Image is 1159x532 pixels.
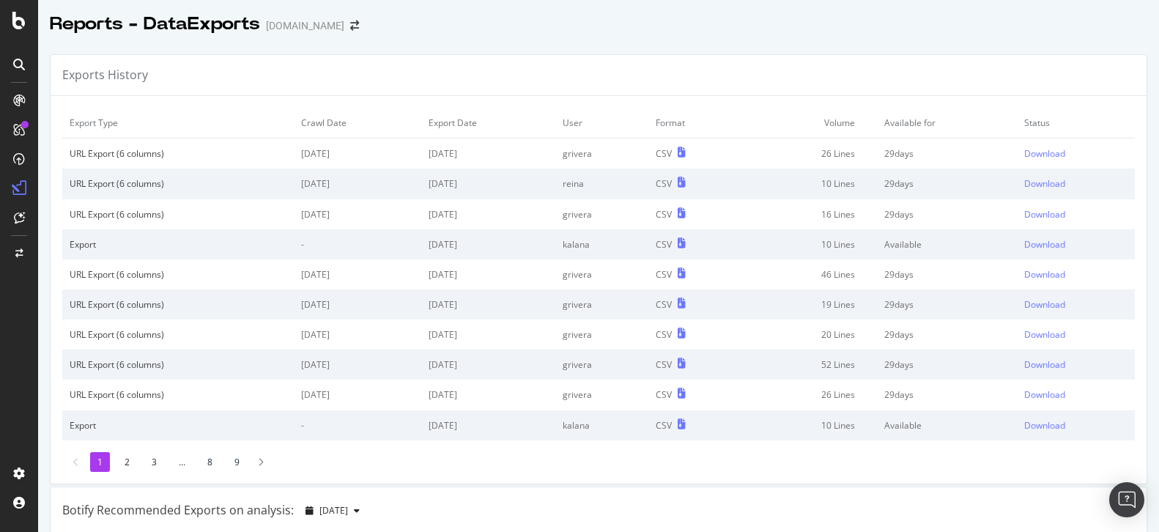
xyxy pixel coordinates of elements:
td: [DATE] [421,410,555,440]
div: Download [1024,268,1065,281]
div: CSV [656,147,672,160]
td: Export Date [421,108,555,138]
td: 29 days [877,199,1017,229]
a: Download [1024,268,1127,281]
td: [DATE] [421,350,555,380]
div: Export [70,419,286,432]
td: 10 Lines [743,169,876,199]
td: Export Type [62,108,294,138]
td: Available for [877,108,1017,138]
td: User [555,108,648,138]
td: 29 days [877,380,1017,410]
td: 29 days [877,169,1017,199]
td: grivera [555,259,648,289]
div: Download [1024,298,1065,311]
td: [DATE] [421,319,555,350]
div: CSV [656,208,672,221]
td: [DATE] [294,259,421,289]
td: kalana [555,410,648,440]
td: 52 Lines [743,350,876,380]
div: CSV [656,177,672,190]
td: [DATE] [294,289,421,319]
td: grivera [555,199,648,229]
div: CSV [656,298,672,311]
td: [DATE] [421,199,555,229]
td: reina [555,169,648,199]
div: Download [1024,208,1065,221]
a: Download [1024,298,1127,311]
td: Crawl Date [294,108,421,138]
td: [DATE] [421,259,555,289]
div: [DOMAIN_NAME] [266,18,344,33]
td: 29 days [877,138,1017,169]
td: 10 Lines [743,410,876,440]
td: [DATE] [294,199,421,229]
div: Available [884,238,1010,251]
td: [DATE] [294,169,421,199]
td: - [294,229,421,259]
td: [DATE] [294,138,421,169]
td: [DATE] [421,289,555,319]
div: URL Export (6 columns) [70,208,286,221]
td: 29 days [877,289,1017,319]
div: Download [1024,147,1065,160]
div: URL Export (6 columns) [70,388,286,401]
div: Exports History [62,67,148,84]
td: [DATE] [294,350,421,380]
div: CSV [656,358,672,371]
a: Download [1024,419,1127,432]
td: 26 Lines [743,380,876,410]
div: CSV [656,388,672,401]
div: CSV [656,328,672,341]
a: Download [1024,358,1127,371]
div: URL Export (6 columns) [70,328,286,341]
td: 29 days [877,319,1017,350]
div: CSV [656,238,672,251]
td: grivera [555,319,648,350]
a: Download [1024,328,1127,341]
li: ... [171,452,193,472]
li: 9 [227,452,247,472]
td: Status [1017,108,1135,138]
div: Reports - DataExports [50,12,260,37]
div: Download [1024,177,1065,190]
td: Format [648,108,743,138]
td: 26 Lines [743,138,876,169]
td: kalana [555,229,648,259]
td: 29 days [877,350,1017,380]
div: CSV [656,419,672,432]
div: URL Export (6 columns) [70,147,286,160]
span: 2025 Aug. 3rd [319,504,348,517]
div: Open Intercom Messenger [1109,482,1144,517]
a: Download [1024,177,1127,190]
a: Download [1024,208,1127,221]
li: 2 [117,452,137,472]
td: [DATE] [421,138,555,169]
td: 19 Lines [743,289,876,319]
div: URL Export (6 columns) [70,358,286,371]
div: Download [1024,328,1065,341]
div: URL Export (6 columns) [70,298,286,311]
td: grivera [555,138,648,169]
button: [DATE] [300,499,366,522]
div: Available [884,419,1010,432]
td: 16 Lines [743,199,876,229]
div: URL Export (6 columns) [70,268,286,281]
a: Download [1024,388,1127,401]
div: CSV [656,268,672,281]
li: 3 [144,452,164,472]
div: Download [1024,238,1065,251]
div: Download [1024,388,1065,401]
a: Download [1024,238,1127,251]
td: [DATE] [421,380,555,410]
td: grivera [555,350,648,380]
div: Download [1024,419,1065,432]
td: [DATE] [294,380,421,410]
div: Export [70,238,286,251]
td: 29 days [877,259,1017,289]
td: 10 Lines [743,229,876,259]
div: arrow-right-arrow-left [350,21,359,31]
td: Volume [743,108,876,138]
li: 1 [90,452,110,472]
td: [DATE] [421,229,555,259]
